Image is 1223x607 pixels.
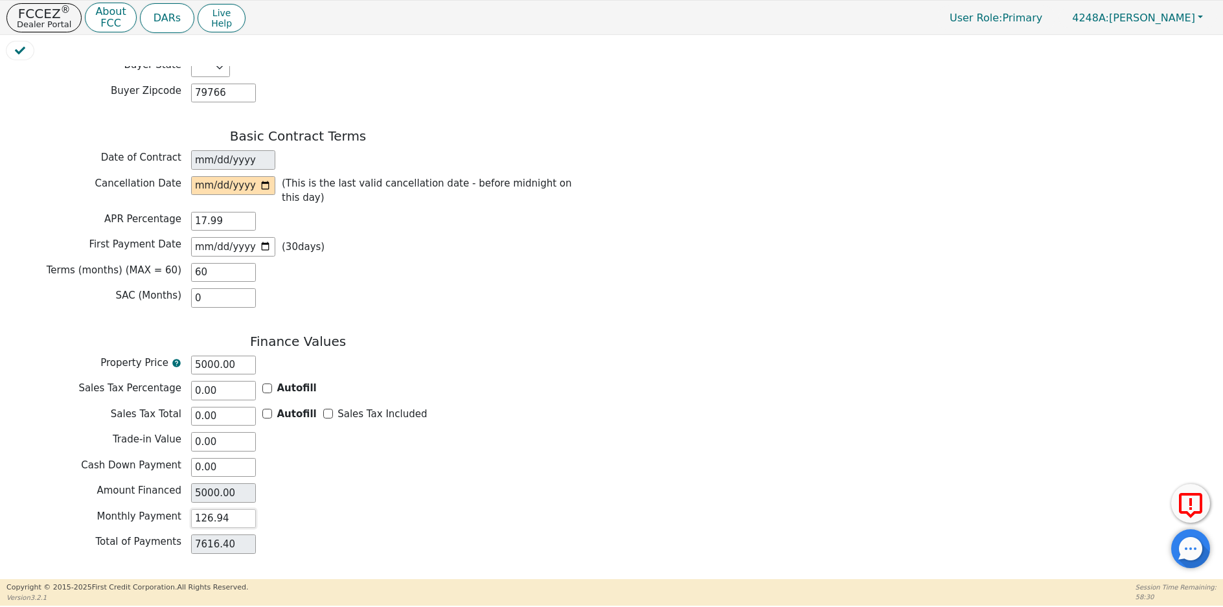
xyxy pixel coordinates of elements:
span: Date of Contract [101,152,181,163]
span: APR Percentage [104,213,181,225]
input: Y/N [323,409,333,418]
b: Autofill [277,382,317,394]
input: Hint: 126.94 [191,509,256,529]
span: Cash Down Payment [81,459,181,471]
p: About [95,6,126,17]
p: Primary [937,5,1055,30]
a: User Role:Primary [937,5,1055,30]
input: EX: 198.00 [191,407,256,426]
input: Y/N [262,384,272,393]
input: YYYY-MM-DD [191,176,275,196]
input: EX: 8.25 [191,381,256,400]
span: Amount Financed [97,485,181,496]
input: XX.XX [191,212,256,231]
p: Version 3.2.1 [6,593,248,602]
h3: Finance Values [6,334,589,349]
span: User Role : [950,12,1002,24]
button: DARs [140,3,194,33]
button: Review Contract [6,41,34,60]
span: Buyer Zipcode [111,85,181,97]
button: FCCEZ®Dealer Portal [6,3,82,32]
input: EX: 36 [191,263,256,282]
span: Terms (months) (MAX = 60) [47,264,181,276]
input: EX: 50.00 [191,432,256,452]
span: Property Price [100,356,168,371]
p: Copyright © 2015- 2025 First Credit Corporation. [6,582,248,593]
span: Live [211,8,232,18]
p: (This is the last valid cancellation date - before midnight on this day) [282,176,583,205]
button: AboutFCC [85,3,136,33]
span: Cancellation Date [95,178,181,189]
b: Autofill [277,408,317,420]
p: FCCEZ [17,7,71,20]
span: All Rights Reserved. [177,583,248,591]
span: Total of Payments [95,536,181,547]
p: Session Time Remaining: [1136,582,1217,592]
button: 4248A:[PERSON_NAME] [1058,8,1217,28]
span: First Payment Date [89,238,181,250]
span: Trade-in Value [113,433,181,445]
input: Y/N [262,409,272,418]
p: ( 30 days) [282,240,325,255]
span: 4248A: [1072,12,1109,24]
input: EX: 2400.00 [191,356,256,375]
label: Sales Tax Included [337,407,427,422]
p: 58:30 [1136,592,1217,602]
button: Report Error to FCC [1171,484,1210,523]
span: [PERSON_NAME] [1072,12,1195,24]
span: Sales Tax Percentage [78,382,181,394]
input: EX: 100.00 [191,458,256,477]
sup: ® [61,4,71,16]
p: Dealer Portal [17,20,71,29]
span: Help [211,18,232,29]
span: Monthly Payment [97,510,182,522]
button: LiveHelp [198,4,246,32]
input: EX: 90210 [191,84,256,103]
span: SAC (Months) [115,290,181,301]
input: EX: 2 [191,288,256,308]
p: FCC [95,18,126,29]
h3: Basic Contract Terms [6,128,589,144]
input: YYYY-MM-DD [191,237,275,257]
span: Sales Tax Total [111,408,181,420]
